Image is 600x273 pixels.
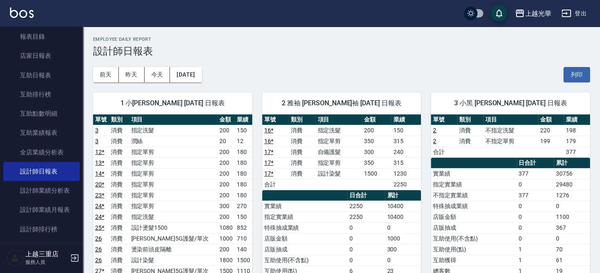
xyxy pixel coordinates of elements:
[385,222,421,233] td: 0
[129,125,217,136] td: 指定洗髮
[93,67,119,82] button: 前天
[93,37,590,42] h2: Employee Daily Report
[554,222,590,233] td: 367
[289,125,315,136] td: 消費
[433,127,436,134] a: 2
[315,136,362,146] td: 指定單剪
[93,114,109,125] th: 單號
[129,146,217,157] td: 指定單剪
[3,85,80,104] a: 互助排行榜
[289,146,315,157] td: 消費
[25,258,68,266] p: 服務人員
[538,114,564,125] th: 金額
[129,179,217,190] td: 指定單剪
[262,222,347,233] td: 特殊抽成業績
[262,201,347,211] td: 實業績
[347,190,385,201] th: 日合計
[235,136,252,146] td: 12
[347,201,385,211] td: 2250
[170,67,202,82] button: [DATE]
[564,136,590,146] td: 179
[564,146,590,157] td: 377
[391,136,421,146] td: 315
[385,244,421,255] td: 300
[272,99,411,107] span: 2 雅袖 [PERSON_NAME]袖 [DATE] 日報表
[25,250,68,258] h5: 上越三重店
[315,157,362,168] td: 指定單剪
[431,222,516,233] td: 店販抽成
[554,255,590,266] td: 61
[347,233,385,244] td: 0
[525,8,551,19] div: 上越光華
[457,136,483,146] td: 消費
[563,67,590,82] button: 列印
[95,138,98,144] a: 3
[362,114,391,125] th: 金額
[109,222,129,233] td: 消費
[315,125,362,136] td: 指定洗髮
[3,46,80,65] a: 店家日報表
[129,136,217,146] td: 潤絲
[391,179,421,190] td: 2250
[431,146,457,157] td: 合計
[558,6,590,21] button: 登出
[347,211,385,222] td: 2250
[95,257,102,263] a: 26
[554,211,590,222] td: 1100
[217,179,235,190] td: 200
[235,179,252,190] td: 180
[109,157,129,168] td: 消費
[516,211,554,222] td: 0
[3,27,80,46] a: 報表目錄
[554,179,590,190] td: 29480
[538,125,564,136] td: 220
[483,114,538,125] th: 項目
[129,168,217,179] td: 指定單剪
[109,146,129,157] td: 消費
[93,45,590,57] h3: 設計師日報表
[431,114,457,125] th: 單號
[516,222,554,233] td: 0
[235,146,252,157] td: 180
[235,125,252,136] td: 150
[3,66,80,85] a: 互助日報表
[516,158,554,169] th: 日合計
[554,168,590,179] td: 30756
[3,123,80,142] a: 互助業績報表
[362,157,391,168] td: 350
[235,244,252,255] td: 140
[129,255,217,266] td: 設計染髮
[362,125,391,136] td: 200
[385,255,421,266] td: 0
[217,190,235,201] td: 200
[391,157,421,168] td: 315
[362,168,391,179] td: 1500
[109,201,129,211] td: 消費
[262,179,289,190] td: 合計
[362,146,391,157] td: 300
[262,114,421,190] table: a dense table
[262,233,347,244] td: 店販金額
[554,201,590,211] td: 0
[457,125,483,136] td: 消費
[235,233,252,244] td: 710
[129,201,217,211] td: 指定單剪
[3,104,80,123] a: 互助點數明細
[235,157,252,168] td: 180
[217,157,235,168] td: 200
[235,168,252,179] td: 180
[511,5,555,22] button: 上越光華
[431,179,516,190] td: 指定實業績
[95,235,102,242] a: 26
[217,201,235,211] td: 300
[431,114,590,158] table: a dense table
[538,136,564,146] td: 199
[217,168,235,179] td: 200
[564,125,590,136] td: 198
[431,168,516,179] td: 實業績
[431,211,516,222] td: 店販金額
[262,114,289,125] th: 單號
[347,244,385,255] td: 0
[217,233,235,244] td: 1000
[235,222,252,233] td: 852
